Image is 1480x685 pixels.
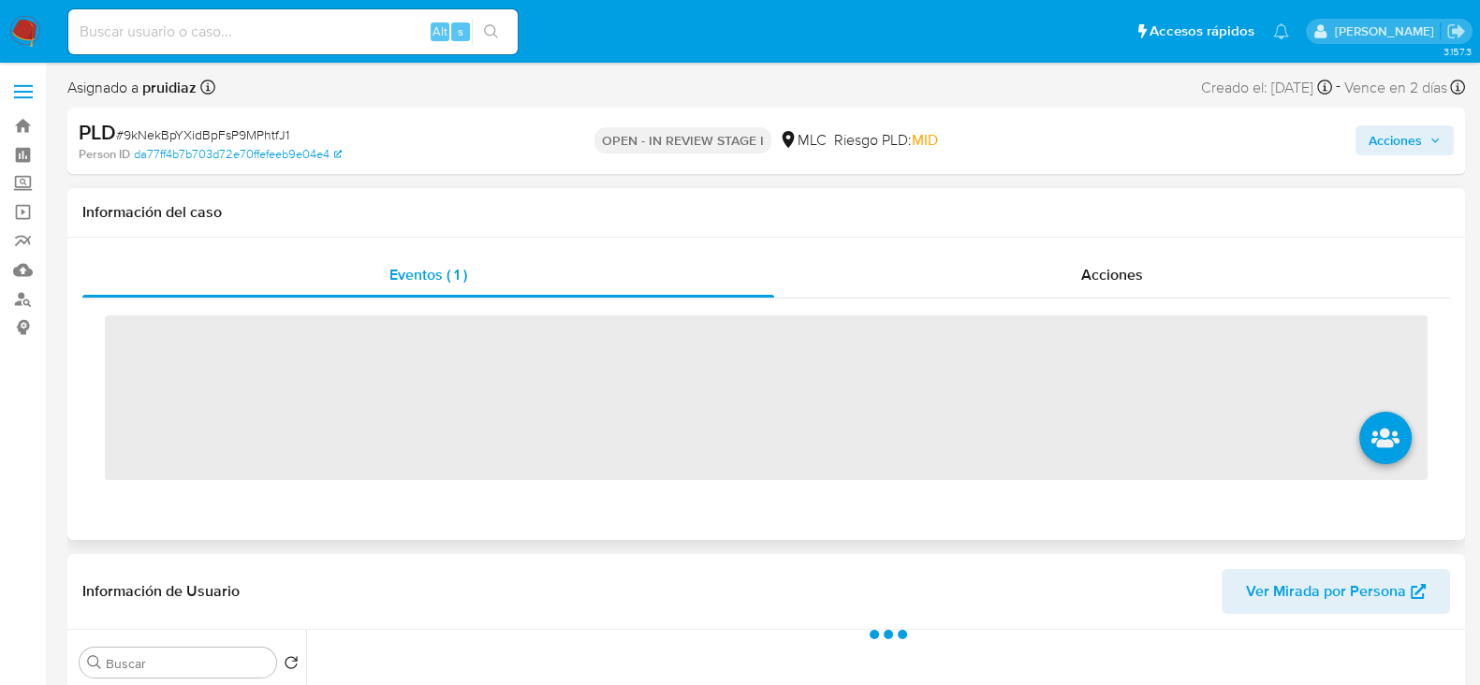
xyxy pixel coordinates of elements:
span: ‌ [105,315,1428,480]
button: Volver al orden por defecto [284,655,299,676]
span: # 9kNekBpYXidBpFsP9MPhtfJ1 [116,125,289,144]
a: Notificaciones [1273,23,1289,39]
span: Vence en 2 días [1344,78,1447,98]
button: Ver Mirada por Persona [1222,569,1450,614]
h1: Información del caso [82,203,1450,222]
span: Riesgo PLD: [834,130,938,151]
b: PLD [79,117,116,147]
span: MID [912,129,938,151]
button: search-icon [472,19,510,45]
span: Acciones [1369,125,1422,155]
span: Acciones [1081,264,1143,285]
div: Creado el: [DATE] [1201,75,1332,100]
button: Acciones [1355,125,1454,155]
button: Buscar [87,655,102,670]
p: OPEN - IN REVIEW STAGE I [594,127,771,153]
input: Buscar usuario o caso... [68,20,518,44]
h1: Información de Usuario [82,582,240,601]
span: Alt [432,22,447,40]
span: Eventos ( 1 ) [389,264,467,285]
span: Accesos rápidos [1150,22,1254,41]
a: da77ff4b7b703d72e70ffefeeb9e04e4 [134,146,342,163]
b: Person ID [79,146,130,163]
span: s [458,22,463,40]
a: Salir [1446,22,1466,41]
span: - [1336,75,1341,100]
span: Asignado a [67,78,197,98]
input: Buscar [106,655,269,672]
span: Ver Mirada por Persona [1246,569,1406,614]
div: MLC [779,130,827,151]
b: pruidiaz [139,77,197,98]
p: pablo.ruidiaz@mercadolibre.com [1334,22,1440,40]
